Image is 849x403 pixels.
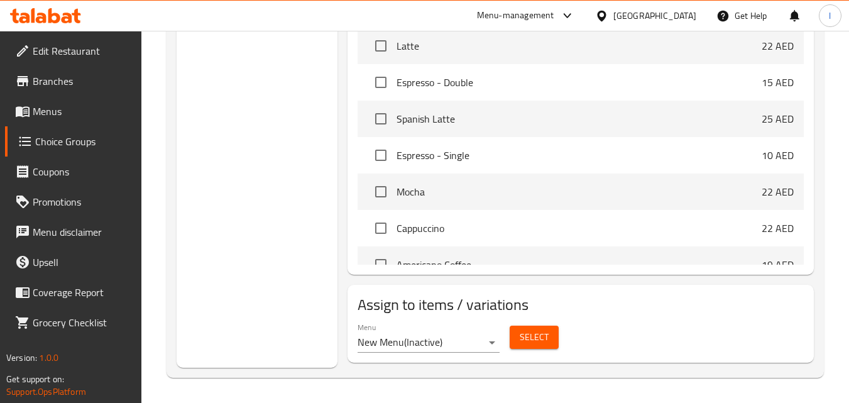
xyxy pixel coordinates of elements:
[762,38,794,53] p: 22 AED
[477,8,554,23] div: Menu-management
[33,194,132,209] span: Promotions
[613,9,696,23] div: [GEOGRAPHIC_DATA]
[368,33,394,59] span: Select choice
[368,215,394,241] span: Select choice
[368,179,394,205] span: Select choice
[5,66,142,96] a: Branches
[35,134,132,149] span: Choice Groups
[6,350,37,366] span: Version:
[397,75,762,90] span: Espresso - Double
[368,69,394,96] span: Select choice
[762,221,794,236] p: 22 AED
[510,326,559,349] button: Select
[762,111,794,126] p: 25 AED
[762,148,794,163] p: 10 AED
[5,157,142,187] a: Coupons
[5,187,142,217] a: Promotions
[358,295,804,315] h2: Assign to items / variations
[358,333,500,353] div: New Menu(Inactive)
[762,184,794,199] p: 22 AED
[5,247,142,277] a: Upsell
[6,384,86,400] a: Support.OpsPlatform
[5,96,142,126] a: Menus
[5,277,142,307] a: Coverage Report
[39,350,58,366] span: 1.0.0
[520,329,549,345] span: Select
[5,217,142,247] a: Menu disclaimer
[397,184,762,199] span: Mocha
[33,74,132,89] span: Branches
[33,43,132,58] span: Edit Restaurant
[397,111,762,126] span: Spanish Latte
[33,224,132,240] span: Menu disclaimer
[397,257,762,272] span: Americano Coffee
[829,9,831,23] span: l
[33,104,132,119] span: Menus
[33,285,132,300] span: Coverage Report
[397,148,762,163] span: Espresso - Single
[762,257,794,272] p: 19 AED
[5,36,142,66] a: Edit Restaurant
[397,221,762,236] span: Cappuccino
[368,142,394,168] span: Select choice
[33,315,132,330] span: Grocery Checklist
[358,323,376,331] label: Menu
[397,38,762,53] span: Latte
[368,251,394,278] span: Select choice
[33,164,132,179] span: Coupons
[5,307,142,338] a: Grocery Checklist
[762,75,794,90] p: 15 AED
[368,106,394,132] span: Select choice
[5,126,142,157] a: Choice Groups
[33,255,132,270] span: Upsell
[6,371,64,387] span: Get support on:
